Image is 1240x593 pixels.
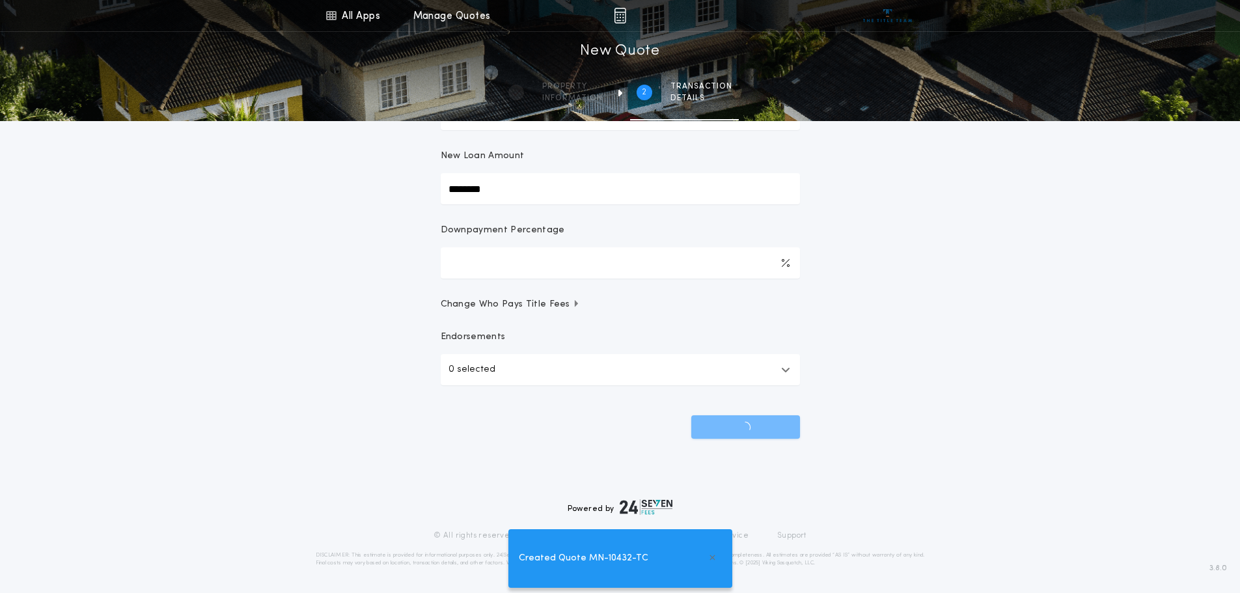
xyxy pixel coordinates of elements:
span: Created Quote MN-10432-TC [519,551,648,566]
span: Property [542,81,603,92]
span: information [542,93,603,103]
h2: 2 [642,87,646,98]
p: New Loan Amount [441,150,525,163]
img: vs-icon [863,9,912,22]
img: logo [620,499,673,515]
p: Downpayment Percentage [441,224,565,237]
p: Endorsements [441,331,800,344]
img: img [614,8,626,23]
input: New Loan Amount [441,173,800,204]
span: Change Who Pays Title Fees [441,298,581,311]
p: 0 selected [448,362,495,378]
input: Downpayment Percentage [441,247,800,279]
span: Transaction [670,81,732,92]
button: 0 selected [441,354,800,385]
span: details [670,93,732,103]
div: Powered by [568,499,673,515]
button: Change Who Pays Title Fees [441,298,800,311]
h1: New Quote [580,41,659,62]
